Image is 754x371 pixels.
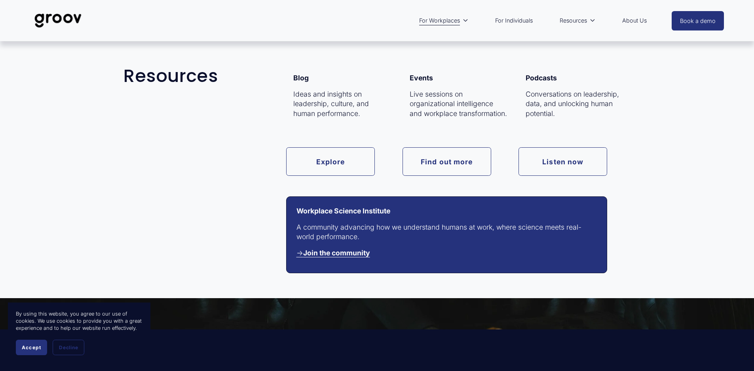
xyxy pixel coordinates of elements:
a: Book a demo [672,11,724,30]
a: For Individuals [491,11,537,30]
span: A community advancing how we understand humans at work, where science meets real-world performance. [296,223,581,241]
a: folder dropdown [415,11,473,30]
span: Decline [59,344,78,350]
a: Listen now [518,147,607,175]
a: About Us [618,11,651,30]
strong: Join the community [303,249,370,257]
button: Decline [53,340,84,355]
span: → [296,249,370,257]
section: Cookie banner [8,303,150,363]
img: Groov | Unlock Human Potential at Work and in Life [30,8,86,34]
span: For Workplaces [419,15,460,26]
strong: Events [410,74,433,82]
p: Ideas and insights on leadership, culture, and human performance. [293,89,391,119]
span: Accept [22,344,41,350]
strong: Podcasts [526,74,557,82]
a: Explore [286,147,375,175]
a: folder dropdown [556,11,600,30]
p: By using this website, you agree to our use of cookies. We use cookies to provide you with a grea... [16,310,142,332]
button: Accept [16,340,47,355]
h2: Resources [123,66,305,86]
a: Find out more [403,147,491,175]
strong: Workplace Science Institute [296,207,390,215]
p: Conversations on leadership, data, and unlocking human potential. [526,89,623,119]
p: Live sessions on organizational intelligence and workplace transformation. [410,89,507,119]
span: Resources [560,15,587,26]
a: →Join the community [296,249,370,257]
